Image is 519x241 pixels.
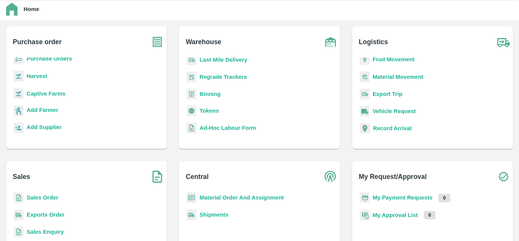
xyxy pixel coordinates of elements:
[27,195,58,201] a: Sales Order
[424,211,436,219] p: 0
[27,73,47,79] a: Harvest
[360,54,370,65] img: fruit
[13,37,62,47] b: Purchase order
[27,56,72,62] a: Purchase Orders
[199,108,219,114] a: Tokens
[27,106,58,116] a: Add Farmer
[27,229,64,235] a: Sales Enquiry
[494,32,513,51] img: truck
[27,107,58,113] b: Add Farmer
[27,123,62,133] a: Add Supplier
[14,105,24,117] img: farmer
[187,123,196,134] img: sales
[14,227,24,238] img: sales
[148,32,167,51] img: purchase
[187,192,196,203] img: centralMaterial
[27,212,65,218] a: Exports Order
[14,70,24,82] img: harvest
[14,88,24,99] img: harvest
[14,209,24,220] img: shipments
[360,192,370,203] img: payment
[360,123,370,134] img: recordArrival
[373,195,433,201] a: My Payment Requests
[199,57,247,63] a: Last Mile Delivery
[373,56,415,62] a: Fruit Movement
[359,171,427,182] b: My Request/Approval
[187,72,196,83] img: whTracker
[199,195,284,201] a: Material Order And Assignment
[199,91,220,97] a: Binning
[13,171,30,182] b: Sales
[14,53,24,64] img: reciept
[360,71,370,83] img: material
[187,89,196,99] img: bin
[6,3,17,16] img: home
[359,37,388,47] b: Logistics
[360,209,370,221] img: approval
[186,37,222,47] b: Warehouse
[14,123,24,134] img: supplier
[199,74,247,80] a: Regrade Trackers
[186,171,209,182] b: Central
[14,192,24,203] img: sales
[321,167,340,186] img: central
[360,89,370,100] img: delivery
[373,74,424,80] a: Material Movement
[199,212,228,218] a: Shipments
[187,54,196,65] img: delivery
[373,91,402,97] a: Export Trip
[373,125,412,131] a: Record Arrival
[187,209,196,220] img: shipments
[373,212,418,218] a: My Approval List
[494,167,513,186] img: check
[24,6,39,12] b: Home
[360,106,370,117] img: vehicle
[27,124,62,130] b: Add Supplier
[187,105,196,117] img: tokens
[27,91,65,97] a: Captive Farms
[373,108,416,114] a: Vehicle Request
[321,32,340,51] img: warehouse
[199,125,256,131] a: Ad-Hoc Labour Form
[438,194,450,202] p: 0
[148,167,167,186] img: soSales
